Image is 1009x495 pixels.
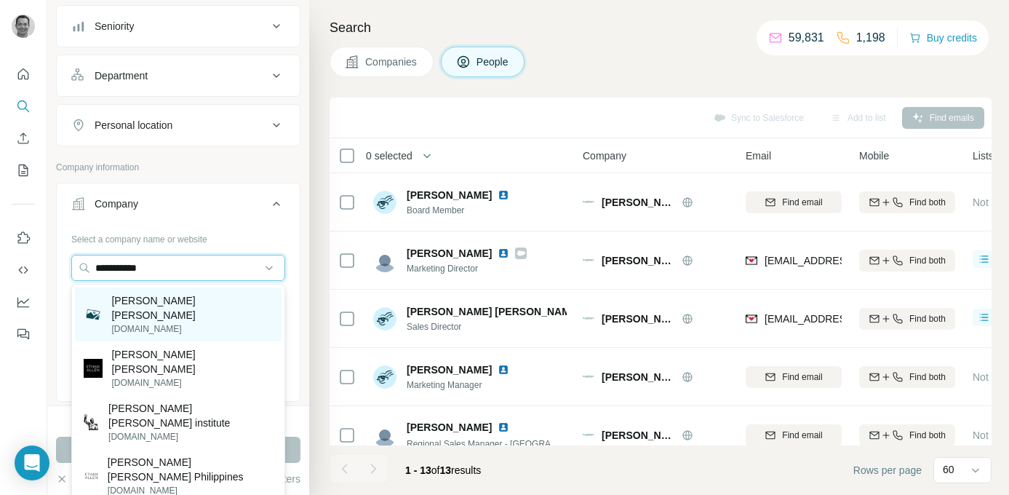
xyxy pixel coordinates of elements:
[782,196,822,209] span: Find email
[583,434,594,437] img: Logo of Sockwell
[407,204,527,217] span: Board Member
[498,364,509,376] img: LinkedIn logo
[859,250,955,272] button: Find both
[111,293,273,322] p: [PERSON_NAME] [PERSON_NAME]
[84,359,103,378] img: Ethan Allen
[789,29,824,47] p: 59,831
[856,29,885,47] p: 1,198
[498,247,509,259] img: LinkedIn logo
[12,61,35,87] button: Quick start
[373,307,396,330] img: Avatar
[909,371,946,384] span: Find both
[583,376,594,379] img: Logo of Sockwell
[407,304,581,319] span: [PERSON_NAME] [PERSON_NAME]
[407,246,492,261] span: [PERSON_NAME]
[12,289,35,315] button: Dashboard
[909,28,977,48] button: Buy credits
[746,312,757,326] img: provider findymail logo
[859,191,955,213] button: Find both
[407,437,601,449] span: Regional Sales Manager - [GEOGRAPHIC_DATA]
[602,428,674,443] span: [PERSON_NAME]
[12,157,35,183] button: My lists
[407,363,492,377] span: [PERSON_NAME]
[12,257,35,283] button: Use Surfe API
[859,366,955,388] button: Find both
[95,118,172,132] div: Personal location
[405,464,481,476] span: results
[12,15,35,38] img: Avatar
[373,191,396,214] img: Avatar
[365,55,418,69] span: Companies
[583,148,626,163] span: Company
[15,445,49,480] div: Open Intercom Messenger
[373,249,396,272] img: Avatar
[943,462,954,477] p: 60
[853,463,922,478] span: Rows per page
[440,464,452,476] span: 13
[108,401,273,430] p: [PERSON_NAME] [PERSON_NAME] institute
[909,254,946,267] span: Find both
[57,58,300,93] button: Department
[407,262,527,275] span: Marketing Director
[407,420,492,435] span: [PERSON_NAME]
[12,93,35,119] button: Search
[108,430,273,443] p: [DOMAIN_NAME]
[108,455,273,484] p: [PERSON_NAME] [PERSON_NAME] Philippines
[12,321,35,347] button: Feedback
[407,320,567,333] span: Sales Director
[431,464,440,476] span: of
[56,161,300,174] p: Company information
[57,186,300,227] button: Company
[57,9,300,44] button: Seniority
[71,227,285,246] div: Select a company name or website
[909,196,946,209] span: Find both
[366,148,412,163] span: 0 selected
[373,424,396,447] img: Avatar
[95,197,138,211] div: Company
[859,424,955,446] button: Find both
[782,371,822,384] span: Find email
[111,376,273,389] p: [DOMAIN_NAME]
[111,322,273,336] p: [DOMAIN_NAME]
[84,469,99,484] img: Ethan Allen Philippines
[746,191,842,213] button: Find email
[583,259,594,262] img: Logo of Sockwell
[407,188,492,202] span: [PERSON_NAME]
[765,255,937,266] span: [EMAIL_ADDRESS][DOMAIN_NAME]
[330,17,992,38] h4: Search
[973,148,994,163] span: Lists
[476,55,510,69] span: People
[84,305,103,324] img: Ethan Allen
[111,347,273,376] p: [PERSON_NAME] [PERSON_NAME]
[602,253,674,268] span: [PERSON_NAME]
[498,189,509,201] img: LinkedIn logo
[859,148,889,163] span: Mobile
[373,365,396,389] img: Avatar
[765,313,937,325] span: [EMAIL_ADDRESS][DOMAIN_NAME]
[57,108,300,143] button: Personal location
[746,253,757,268] img: provider findymail logo
[859,308,955,330] button: Find both
[746,366,842,388] button: Find email
[746,424,842,446] button: Find email
[583,201,594,204] img: Logo of Sockwell
[12,125,35,151] button: Enrich CSV
[583,317,594,320] img: Logo of Sockwell
[405,464,431,476] span: 1 - 13
[56,472,97,486] button: Clear
[909,429,946,442] span: Find both
[602,370,674,384] span: [PERSON_NAME]
[909,312,946,325] span: Find both
[782,429,822,442] span: Find email
[84,414,100,430] img: Ethan Allen institute
[12,225,35,251] button: Use Surfe on LinkedIn
[746,148,771,163] span: Email
[407,379,527,392] span: Marketing Manager
[498,421,509,433] img: LinkedIn logo
[602,312,674,326] span: [PERSON_NAME]
[95,68,148,83] div: Department
[602,195,674,210] span: [PERSON_NAME]
[95,19,134,33] div: Seniority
